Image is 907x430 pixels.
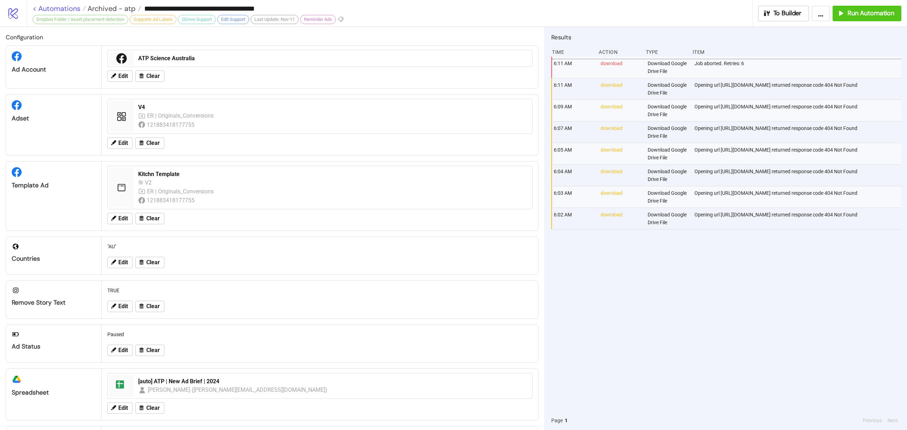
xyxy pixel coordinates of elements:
[694,78,903,100] div: Opening url [URL][DOMAIN_NAME] returned response code 404 Not Found
[833,6,901,21] button: Run Automation
[135,70,164,82] button: Clear
[107,301,133,312] button: Edit
[553,143,595,164] div: 6:05 AM
[146,215,160,222] span: Clear
[694,100,903,121] div: Opening url [URL][DOMAIN_NAME] returned response code 404 Not Found
[563,417,570,424] button: 1
[647,143,689,164] div: Download Google Drive File
[33,5,86,12] a: < Automations
[147,196,196,205] div: 121883418177755
[600,186,642,208] div: download
[12,343,96,351] div: Ad Status
[146,347,160,353] span: Clear
[118,215,128,222] span: Edit
[694,186,903,208] div: Opening url [URL][DOMAIN_NAME] returned response code 404 Not Found
[145,178,155,187] div: V2
[647,186,689,208] div: Download Google Drive File
[600,208,642,229] div: download
[107,257,133,268] button: Edit
[694,57,903,78] div: Job aborted. Retries: 6
[551,33,901,42] h2: Results
[135,213,164,224] button: Clear
[847,9,894,17] span: Run Automation
[553,165,595,186] div: 6:04 AM
[598,45,640,59] div: Action
[107,70,133,82] button: Edit
[118,259,128,266] span: Edit
[147,111,215,120] div: ER | Originals_Conversions
[107,213,133,224] button: Edit
[107,345,133,356] button: Edit
[135,137,164,149] button: Clear
[135,345,164,356] button: Clear
[600,165,642,186] div: download
[135,301,164,312] button: Clear
[12,255,96,263] div: Countries
[694,121,903,143] div: Opening url [URL][DOMAIN_NAME] returned response code 404 Not Found
[645,45,687,59] div: Type
[773,9,802,17] span: To Builder
[600,57,642,78] div: download
[758,6,809,21] button: To Builder
[118,303,128,310] span: Edit
[107,402,133,414] button: Edit
[694,208,903,229] div: Opening url [URL][DOMAIN_NAME] returned response code 404 Not Found
[217,15,249,24] div: Edit Support
[885,417,900,424] button: Next
[553,208,595,229] div: 6:02 AM
[300,15,336,24] div: Reminder Ads
[146,140,160,146] span: Clear
[250,15,299,24] div: Last Update: Nov-11
[647,57,689,78] div: Download Google Drive File
[118,405,128,411] span: Edit
[86,4,136,13] span: Archived - atp
[138,55,528,62] div: ATP Science Australia
[553,121,595,143] div: 6:07 AM
[647,100,689,121] div: Download Google Drive File
[86,5,141,12] a: Archived - atp
[12,114,96,123] div: Adset
[694,165,903,186] div: Opening url [URL][DOMAIN_NAME] returned response code 404 Not Found
[600,143,642,164] div: download
[553,100,595,121] div: 6:09 AM
[861,417,884,424] button: Previous
[647,165,689,186] div: Download Google Drive File
[6,33,539,42] h2: Configuration
[147,187,215,196] div: ER | Originals_Conversions
[130,15,176,24] div: Supports Ad Labels
[118,73,128,79] span: Edit
[146,303,160,310] span: Clear
[135,402,164,414] button: Clear
[692,45,901,59] div: Item
[12,389,96,397] div: Spreadsheet
[647,121,689,143] div: Download Google Drive File
[12,66,96,74] div: Ad Account
[146,73,160,79] span: Clear
[105,328,535,341] div: Paused
[600,78,642,100] div: download
[105,240,535,253] div: "AU"
[138,170,522,178] div: Kitchn Template
[138,378,528,385] div: [auto] ATP | New Ad Brief | 2024
[118,140,128,146] span: Edit
[33,15,128,24] div: Dropbox Folder / Asset placement detection
[553,186,595,208] div: 6:03 AM
[178,15,216,24] div: GDrive Support
[107,137,133,149] button: Edit
[105,284,535,297] div: TRUE
[146,259,160,266] span: Clear
[12,299,96,307] div: Remove Story Text
[138,103,528,111] div: V4
[553,78,595,100] div: 6:11 AM
[12,181,96,189] div: Template Ad
[812,6,830,21] button: ...
[647,78,689,100] div: Download Google Drive File
[600,121,642,143] div: download
[148,385,328,394] div: [PERSON_NAME] ([PERSON_NAME][EMAIL_ADDRESS][DOMAIN_NAME])
[694,143,903,164] div: Opening url [URL][DOMAIN_NAME] returned response code 404 Not Found
[146,405,160,411] span: Clear
[551,45,593,59] div: Time
[135,257,164,268] button: Clear
[600,100,642,121] div: download
[551,417,563,424] span: Page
